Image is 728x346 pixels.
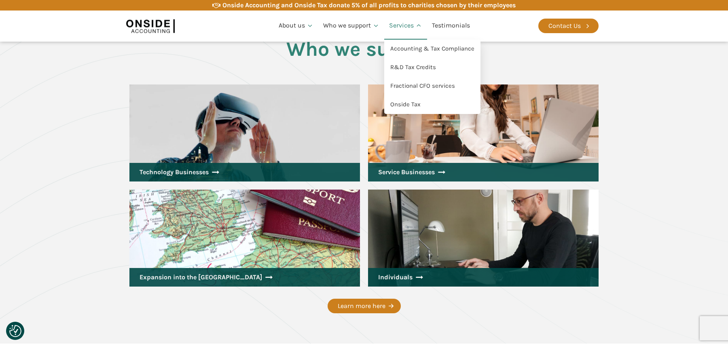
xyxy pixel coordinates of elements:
img: Revisit consent button [9,325,21,337]
a: Fractional CFO services [384,77,480,95]
a: Services [384,12,427,40]
a: Contact Us [538,19,599,33]
button: Consent Preferences [9,325,21,337]
img: Onside Accounting [126,17,175,35]
a: Expansion into the [GEOGRAPHIC_DATA] [129,268,360,287]
a: About us [274,12,318,40]
a: Individuals [368,268,599,287]
h2: Who we support [129,38,599,60]
a: Who we support [318,12,384,40]
a: Accounting & Tax Compliance [384,40,480,58]
div: Learn more here [338,301,385,311]
div: Contact Us [548,21,581,31]
a: Learn more here [328,299,401,313]
a: Service Businesses [368,163,599,181]
a: Testimonials [427,12,475,40]
a: Technology Businesses [129,163,360,181]
a: R&D Tax Credits [384,58,480,77]
a: Onside Tax [384,95,480,114]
